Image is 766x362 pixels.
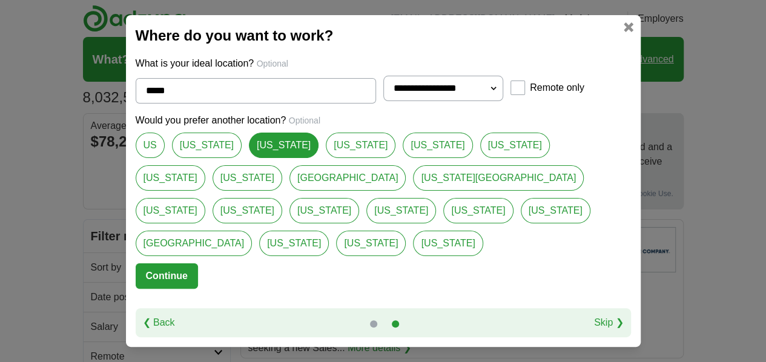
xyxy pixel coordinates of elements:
[136,56,631,71] p: What is your ideal location?
[136,133,165,158] a: US
[259,231,329,256] a: [US_STATE]
[413,165,584,191] a: [US_STATE][GEOGRAPHIC_DATA]
[480,133,550,158] a: [US_STATE]
[136,198,205,223] a: [US_STATE]
[172,133,242,158] a: [US_STATE]
[336,231,406,256] a: [US_STATE]
[136,263,198,289] button: Continue
[366,198,436,223] a: [US_STATE]
[530,81,584,95] label: Remote only
[289,198,359,223] a: [US_STATE]
[143,315,175,330] a: ❮ Back
[594,315,624,330] a: Skip ❯
[136,231,253,256] a: [GEOGRAPHIC_DATA]
[326,133,395,158] a: [US_STATE]
[249,133,319,158] a: [US_STATE]
[136,113,631,128] p: Would you prefer another location?
[521,198,590,223] a: [US_STATE]
[136,165,205,191] a: [US_STATE]
[289,165,406,191] a: [GEOGRAPHIC_DATA]
[413,231,483,256] a: [US_STATE]
[257,59,288,68] span: Optional
[403,133,472,158] a: [US_STATE]
[213,165,282,191] a: [US_STATE]
[136,25,631,47] h2: Where do you want to work?
[289,116,320,125] span: Optional
[213,198,282,223] a: [US_STATE]
[443,198,513,223] a: [US_STATE]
